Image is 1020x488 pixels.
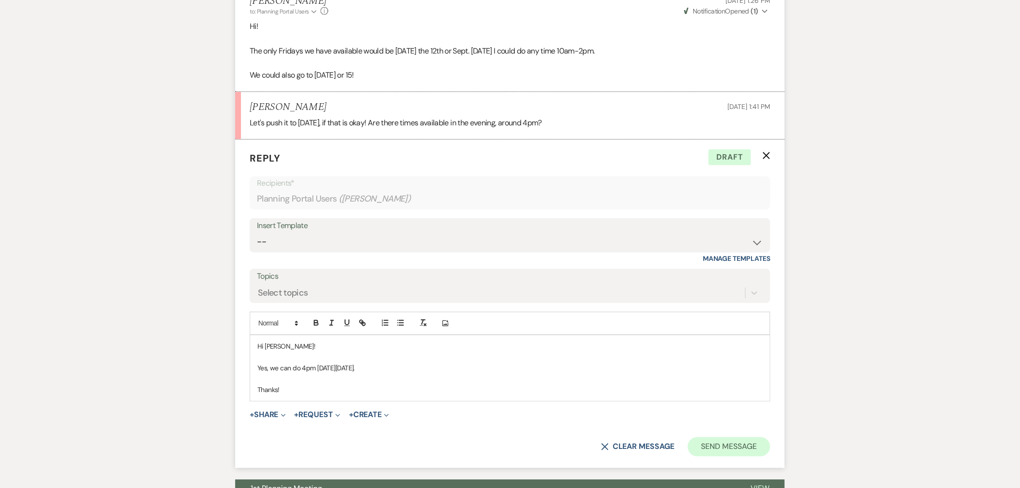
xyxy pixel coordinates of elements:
span: Opened [684,7,758,15]
p: Hi! [250,20,770,33]
p: Yes, we can do 4pm [DATE][DATE]. [257,363,763,374]
span: ( [PERSON_NAME] ) [339,193,411,206]
span: + [349,411,353,419]
button: to: Planning Portal Users [250,7,318,16]
div: Insert Template [257,219,763,233]
span: Reply [250,152,281,165]
div: Planning Portal Users [257,190,763,209]
label: Topics [257,270,763,284]
p: We could also go to [DATE] or 15! [250,69,770,82]
button: NotificationOpened (1) [683,6,770,16]
button: Share [250,411,286,419]
span: [DATE] 1:41 PM [728,103,770,111]
button: Clear message [601,443,674,451]
span: Notification [693,7,725,15]
p: Let's push it to [DATE], if that is okay! Are there times available in the evening, around 4pm? [250,117,770,130]
div: Select topics [258,287,308,300]
p: Hi [PERSON_NAME]! [257,341,763,352]
button: Create [349,411,389,419]
a: Manage Templates [703,255,770,263]
p: Recipients* [257,177,763,190]
button: Request [295,411,340,419]
span: to: Planning Portal Users [250,8,309,15]
span: + [250,411,254,419]
button: Send Message [688,437,770,457]
p: The only Fridays we have available would be [DATE] the 12th or Sept. [DATE] I could do any time 1... [250,45,770,57]
span: Draft [709,149,751,166]
p: Thanks! [257,385,763,395]
strong: ( 1 ) [751,7,758,15]
h5: [PERSON_NAME] [250,102,326,114]
span: + [295,411,299,419]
